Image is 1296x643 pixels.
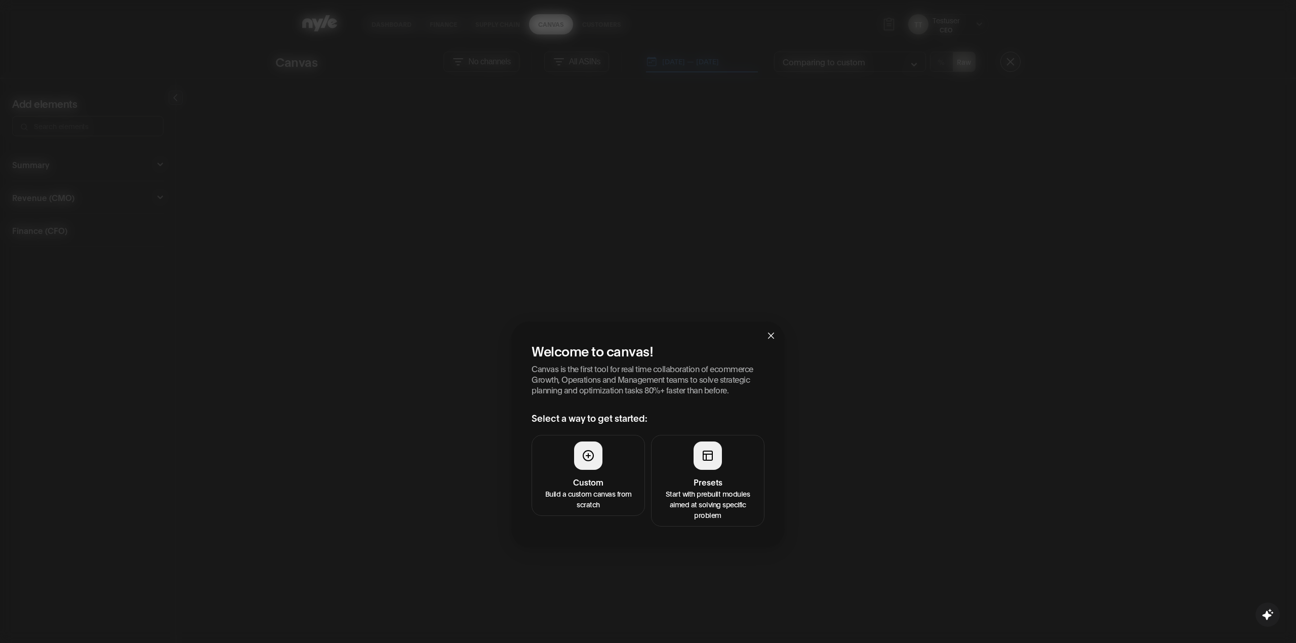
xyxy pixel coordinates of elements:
[538,476,638,488] h4: Custom
[532,363,764,395] p: Canvas is the first tool for real time collaboration of ecommerce Growth, Operations and Manageme...
[767,332,775,340] span: close
[658,488,758,520] p: Start with prebuilt modules aimed at solving specific problem
[532,342,764,359] h2: Welcome to canvas!
[532,411,764,425] h3: Select a way to get started:
[658,476,758,488] h4: Presets
[532,435,645,516] button: CustomBuild a custom canvas from scratch
[651,435,764,527] button: PresetsStart with prebuilt modules aimed at solving specific problem
[757,322,785,349] button: Close
[538,488,638,509] p: Build a custom canvas from scratch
